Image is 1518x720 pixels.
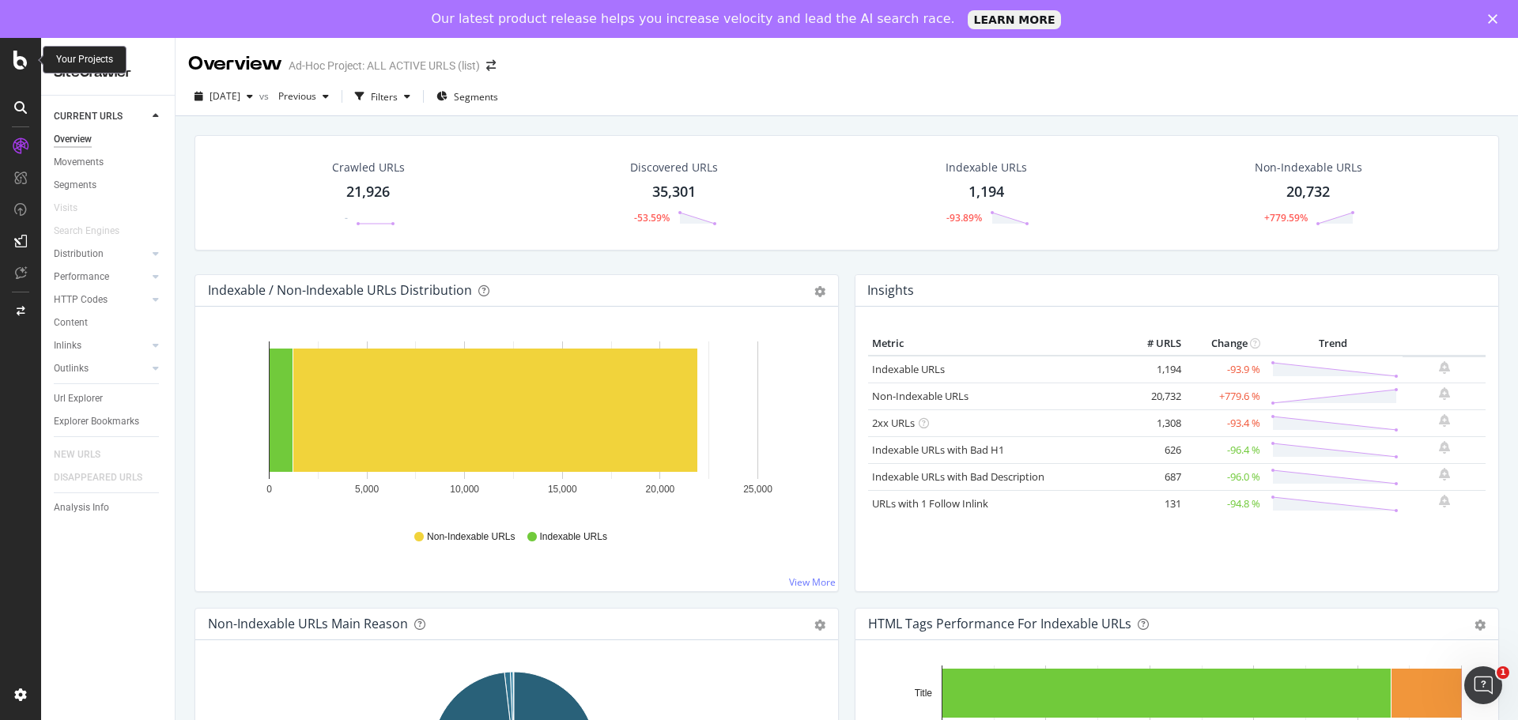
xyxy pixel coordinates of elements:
[1185,490,1264,517] td: -94.8 %
[1264,211,1308,224] div: +779.59%
[540,530,607,544] span: Indexable URLs
[789,575,836,589] a: View More
[56,53,113,66] div: Your Projects
[54,413,139,430] div: Explorer Bookmarks
[54,390,103,407] div: Url Explorer
[872,389,969,403] a: Non-Indexable URLs
[54,337,148,354] a: Inlinks
[1122,409,1185,436] td: 1,308
[54,177,96,194] div: Segments
[634,211,670,224] div: -53.59%
[1122,463,1185,490] td: 687
[1185,463,1264,490] td: -96.0 %
[1185,383,1264,409] td: +779.6 %
[54,223,119,239] div: Search Engines
[54,154,164,171] a: Movements
[1497,666,1509,679] span: 1
[54,499,164,516] a: Analysis Info
[54,499,109,516] div: Analysis Info
[872,362,945,376] a: Indexable URLs
[208,332,820,515] svg: A chart.
[210,89,240,103] span: 2025 Aug. 28th
[54,200,93,217] a: Visits
[646,484,675,495] text: 20,000
[486,60,496,71] div: arrow-right-arrow-left
[946,211,982,224] div: -93.89%
[54,390,164,407] a: Url Explorer
[54,360,148,377] a: Outlinks
[54,315,88,331] div: Content
[54,269,148,285] a: Performance
[54,200,77,217] div: Visits
[54,292,148,308] a: HTTP Codes
[872,416,915,430] a: 2xx URLs
[1185,409,1264,436] td: -93.4 %
[54,131,164,148] a: Overview
[54,108,148,125] a: CURRENT URLS
[1122,436,1185,463] td: 626
[1439,361,1450,374] div: bell-plus
[1439,414,1450,427] div: bell-plus
[208,616,408,631] div: Non-Indexable URLs Main Reason
[208,282,472,298] div: Indexable / Non-Indexable URLs Distribution
[450,484,479,495] text: 10,000
[1488,14,1504,24] div: Close
[54,177,164,194] a: Segments
[54,315,164,331] a: Content
[915,688,933,699] text: Title
[54,154,104,171] div: Movements
[345,211,348,224] div: -
[349,84,417,109] button: Filters
[1122,356,1185,383] td: 1,194
[868,616,1131,631] div: HTML Tags Performance for Indexable URLs
[54,360,89,377] div: Outlinks
[188,51,282,77] div: Overview
[1439,495,1450,507] div: bell-plus
[1122,332,1185,356] th: # URLS
[54,337,81,354] div: Inlinks
[1255,160,1362,175] div: Non-Indexable URLs
[54,131,92,148] div: Overview
[427,530,515,544] span: Non-Indexable URLs
[272,89,316,103] span: Previous
[54,447,116,463] a: NEW URLS
[432,11,955,27] div: Our latest product release helps you increase velocity and lead the AI search race.
[1185,332,1264,356] th: Change
[266,484,272,495] text: 0
[54,413,164,430] a: Explorer Bookmarks
[1464,666,1502,704] iframe: Intercom live chat
[54,108,123,125] div: CURRENT URLS
[872,496,988,511] a: URLs with 1 Follow Inlink
[289,58,480,74] div: Ad-Hoc Project: ALL ACTIVE URLS (list)
[259,89,272,103] span: vs
[54,246,148,262] a: Distribution
[814,620,825,631] div: gear
[868,332,1122,356] th: Metric
[743,484,772,495] text: 25,000
[430,84,504,109] button: Segments
[867,280,914,301] h4: Insights
[54,223,135,239] a: Search Engines
[1264,332,1403,356] th: Trend
[1439,468,1450,481] div: bell-plus
[969,182,1004,202] div: 1,194
[630,160,718,175] div: Discovered URLs
[346,182,390,202] div: 21,926
[54,292,108,308] div: HTTP Codes
[371,90,398,104] div: Filters
[54,246,104,262] div: Distribution
[1185,356,1264,383] td: -93.9 %
[1439,441,1450,454] div: bell-plus
[272,84,335,109] button: Previous
[652,182,696,202] div: 35,301
[814,286,825,297] div: gear
[968,10,1062,29] a: LEARN MORE
[1475,620,1486,631] div: gear
[946,160,1027,175] div: Indexable URLs
[454,90,498,104] span: Segments
[1122,490,1185,517] td: 131
[355,484,379,495] text: 5,000
[54,447,100,463] div: NEW URLS
[1439,387,1450,400] div: bell-plus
